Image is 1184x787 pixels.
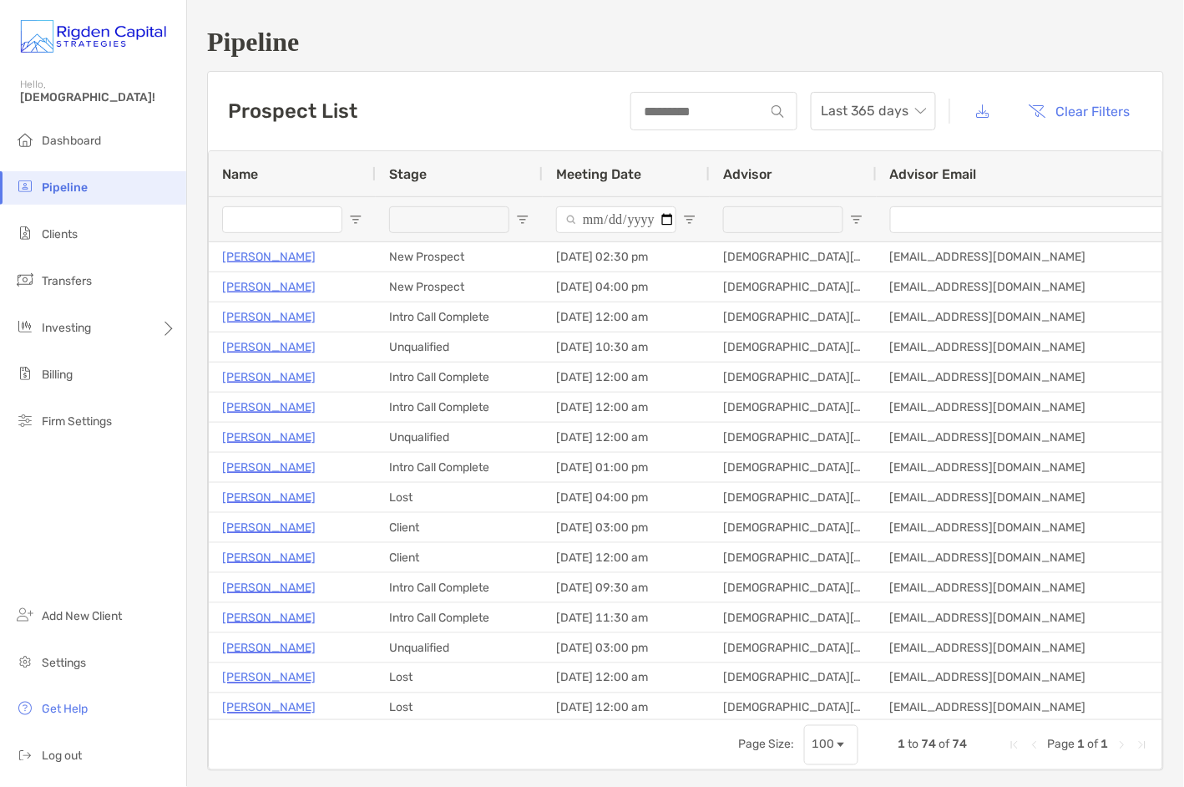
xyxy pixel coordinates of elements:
div: 100 [812,738,834,752]
span: Settings [42,656,86,670]
button: Open Filter Menu [349,213,362,226]
div: [DATE] 12:00 am [543,663,710,693]
button: Open Filter Menu [850,213,863,226]
span: Log out [42,749,82,764]
a: [PERSON_NAME] [222,547,316,568]
a: [PERSON_NAME] [222,397,316,418]
span: Clients [42,227,78,241]
div: Intro Call Complete [376,603,543,632]
a: [PERSON_NAME] [222,668,316,688]
span: [DEMOGRAPHIC_DATA]! [20,90,176,104]
div: [DATE] 09:30 am [543,573,710,602]
div: Unqualified [376,333,543,362]
span: of [939,738,950,752]
div: Intro Call Complete [376,302,543,332]
a: [PERSON_NAME] [222,457,316,478]
div: [DATE] 12:00 am [543,543,710,572]
div: [DATE] 04:00 pm [543,272,710,302]
p: [PERSON_NAME] [222,427,316,448]
div: [DATE] 02:30 pm [543,242,710,272]
div: Unqualified [376,633,543,663]
span: Page [1048,738,1075,752]
div: [DATE] 10:30 am [543,333,710,362]
span: Name [222,166,258,182]
div: [DATE] 04:00 pm [543,483,710,512]
img: clients icon [15,223,35,243]
a: [PERSON_NAME] [222,246,316,267]
div: Client [376,513,543,542]
span: 1 [1078,738,1085,752]
span: Stage [389,166,427,182]
p: [PERSON_NAME] [222,487,316,508]
div: [DEMOGRAPHIC_DATA][PERSON_NAME], CFP® [710,272,877,302]
div: [DEMOGRAPHIC_DATA][PERSON_NAME], CFP® [710,333,877,362]
div: [DATE] 11:30 am [543,603,710,632]
h1: Pipeline [207,27,1164,58]
img: add_new_client icon [15,605,35,625]
div: [DATE] 03:00 pm [543,513,710,542]
span: 1 [898,738,906,752]
span: Pipeline [42,180,88,195]
span: 1 [1101,738,1109,752]
span: Add New Client [42,609,122,623]
div: [DATE] 12:00 am [543,423,710,452]
div: [DEMOGRAPHIC_DATA][PERSON_NAME], CFP® [710,393,877,422]
a: [PERSON_NAME] [222,277,316,297]
img: Zoe Logo [20,7,166,67]
div: Intro Call Complete [376,393,543,422]
span: Get Help [42,703,88,717]
div: [DEMOGRAPHIC_DATA][PERSON_NAME], CFP® [710,242,877,272]
img: billing icon [15,363,35,383]
div: [DEMOGRAPHIC_DATA][PERSON_NAME], CFP® [710,573,877,602]
span: 74 [953,738,968,752]
span: Last 365 days [821,93,926,129]
a: [PERSON_NAME] [222,367,316,388]
span: Transfers [42,274,92,288]
div: [DATE] 12:00 am [543,693,710,723]
span: Billing [42,368,73,382]
div: Lost [376,483,543,512]
div: [DEMOGRAPHIC_DATA][PERSON_NAME], CFP® [710,603,877,632]
div: Unqualified [376,423,543,452]
a: [PERSON_NAME] [222,607,316,628]
img: settings icon [15,652,35,672]
div: [DEMOGRAPHIC_DATA][PERSON_NAME], CFP® [710,302,877,332]
span: Firm Settings [42,414,112,429]
img: firm-settings icon [15,410,35,430]
button: Clear Filters [1016,93,1143,129]
img: pipeline icon [15,176,35,196]
button: Open Filter Menu [516,213,529,226]
div: First Page [1008,739,1021,752]
p: [PERSON_NAME] [222,637,316,658]
div: Lost [376,663,543,693]
div: Page Size [804,725,858,765]
img: transfers icon [15,270,35,290]
a: [PERSON_NAME] [222,517,316,538]
a: [PERSON_NAME] [222,307,316,327]
div: [DATE] 01:00 pm [543,453,710,482]
a: [PERSON_NAME] [222,577,316,598]
a: [PERSON_NAME] [222,698,316,718]
div: Intro Call Complete [376,573,543,602]
div: [DEMOGRAPHIC_DATA][PERSON_NAME], CFP® [710,693,877,723]
span: to [908,738,919,752]
div: [DEMOGRAPHIC_DATA][PERSON_NAME], CFP® [710,453,877,482]
div: [DEMOGRAPHIC_DATA][PERSON_NAME], CFP® [710,513,877,542]
div: Intro Call Complete [376,453,543,482]
div: Intro Call Complete [376,363,543,392]
div: Lost [376,693,543,723]
div: [DEMOGRAPHIC_DATA][PERSON_NAME], CFP® [710,483,877,512]
a: [PERSON_NAME] [222,337,316,358]
img: input icon [772,105,784,118]
div: [DEMOGRAPHIC_DATA][PERSON_NAME], CFP® [710,633,877,663]
div: Client [376,543,543,572]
